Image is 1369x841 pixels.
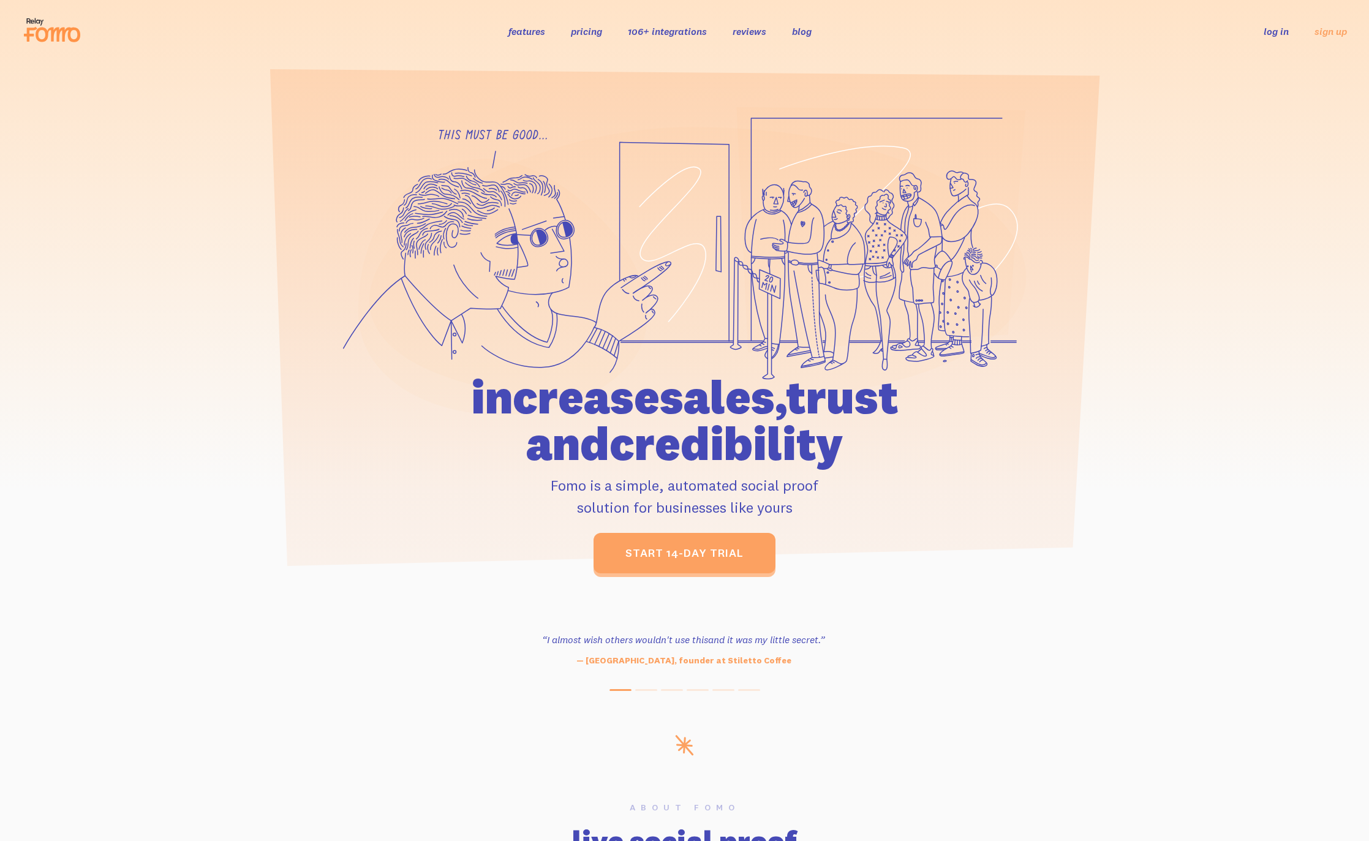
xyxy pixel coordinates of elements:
p: Fomo is a simple, automated social proof solution for businesses like yours [401,474,968,518]
h1: increase sales, trust and credibility [401,374,968,467]
h6: About Fomo [300,803,1069,812]
a: sign up [1314,25,1347,38]
p: — [GEOGRAPHIC_DATA], founder at Stiletto Coffee [516,654,851,667]
h3: “I almost wish others wouldn't use this and it was my little secret.” [516,632,851,647]
a: reviews [733,25,766,37]
a: pricing [571,25,602,37]
a: blog [792,25,812,37]
a: 106+ integrations [628,25,707,37]
a: start 14-day trial [594,533,775,573]
a: features [508,25,545,37]
a: log in [1264,25,1289,37]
